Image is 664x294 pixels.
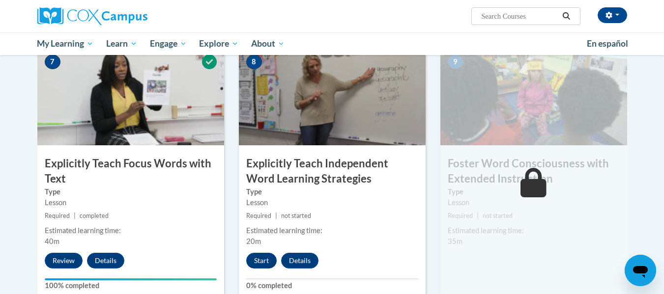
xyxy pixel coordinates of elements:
[239,47,426,145] img: Course Image
[74,212,76,219] span: |
[251,38,285,50] span: About
[448,237,462,245] span: 35m
[199,38,238,50] span: Explore
[580,33,635,54] a: En español
[477,212,479,219] span: |
[37,47,224,145] img: Course Image
[440,47,627,145] img: Course Image
[246,54,262,69] span: 8
[448,225,620,236] div: Estimated learning time:
[625,255,656,286] iframe: Button to launch messaging window
[45,237,59,245] span: 40m
[598,7,627,23] button: Account Settings
[45,280,217,291] label: 100% completed
[281,253,318,268] button: Details
[23,32,642,55] div: Main menu
[281,212,311,219] span: not started
[193,32,245,55] a: Explore
[45,278,217,280] div: Your progress
[45,212,70,219] span: Required
[45,187,217,197] label: Type
[587,38,628,49] span: En español
[559,10,574,22] button: Search
[448,197,620,208] div: Lesson
[246,225,418,236] div: Estimated learning time:
[245,32,291,55] a: About
[448,187,620,197] label: Type
[246,253,277,268] button: Start
[246,237,261,245] span: 20m
[440,156,627,187] h3: Foster Word Consciousness with Extended Instruction
[246,280,418,291] label: 0% completed
[31,32,100,55] a: My Learning
[45,54,60,69] span: 7
[37,38,93,50] span: My Learning
[448,54,463,69] span: 9
[37,156,224,187] h3: Explicitly Teach Focus Words with Text
[239,156,426,187] h3: Explicitly Teach Independent Word Learning Strategies
[45,253,83,268] button: Review
[480,10,559,22] input: Search Courses
[275,212,277,219] span: |
[37,7,147,25] img: Cox Campus
[483,212,513,219] span: not started
[45,225,217,236] div: Estimated learning time:
[87,253,124,268] button: Details
[100,32,144,55] a: Learn
[246,197,418,208] div: Lesson
[246,187,418,197] label: Type
[80,212,109,219] span: completed
[448,212,473,219] span: Required
[246,212,271,219] span: Required
[37,7,224,25] a: Cox Campus
[144,32,193,55] a: Engage
[150,38,187,50] span: Engage
[106,38,137,50] span: Learn
[45,197,217,208] div: Lesson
